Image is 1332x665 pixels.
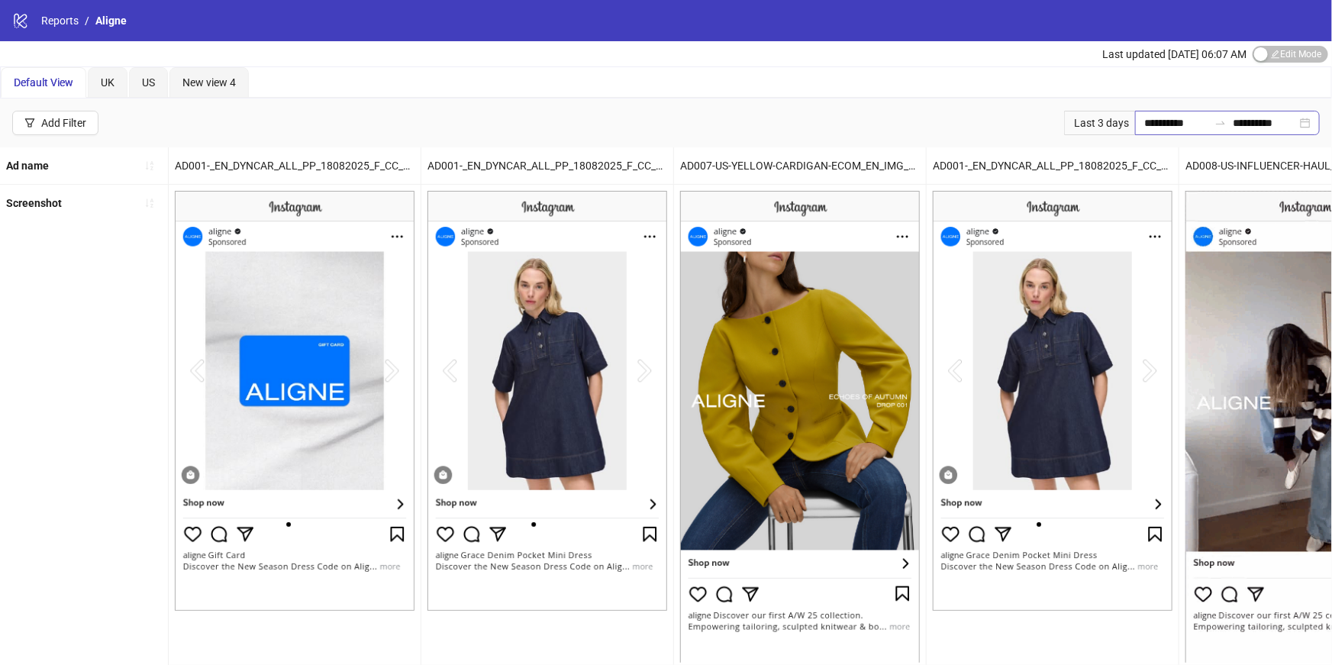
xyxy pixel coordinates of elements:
[427,191,667,611] img: Screenshot 120232485287400332
[95,15,127,27] span: Aligne
[674,147,926,184] div: AD007-US-YELLOW-CARDIGAN-ECOM_EN_IMG_CP_18082025_F_CC_SC15_USP11_AW26
[144,198,155,208] span: sort-ascending
[175,191,414,611] img: Screenshot 120232486724590332
[169,147,421,184] div: AD001-_EN_DYNCAR_ALL_PP_18082025_F_CC_SC15_None_DPA
[101,76,114,89] span: UK
[41,117,86,129] div: Add Filter
[6,197,62,209] b: Screenshot
[680,191,920,662] img: Screenshot 120232471994220332
[927,147,1179,184] div: AD001-_EN_DYNCAR_ALL_PP_18082025_F_CC_SC15_None_DPA
[38,12,82,29] a: Reports
[1214,117,1227,129] span: swap-right
[1214,117,1227,129] span: to
[14,76,73,89] span: Default View
[24,118,35,128] span: filter
[1064,111,1135,135] div: Last 3 days
[421,147,673,184] div: AD001-_EN_DYNCAR_ALL_PP_18082025_F_CC_SC15_None_DPA
[144,160,155,171] span: sort-ascending
[6,160,49,172] b: Ad name
[142,76,155,89] span: US
[1102,48,1247,60] span: Last updated [DATE] 06:07 AM
[85,12,89,29] li: /
[933,191,1172,611] img: Screenshot 120232485258420332
[182,76,236,89] span: New view 4
[12,111,98,135] button: Add Filter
